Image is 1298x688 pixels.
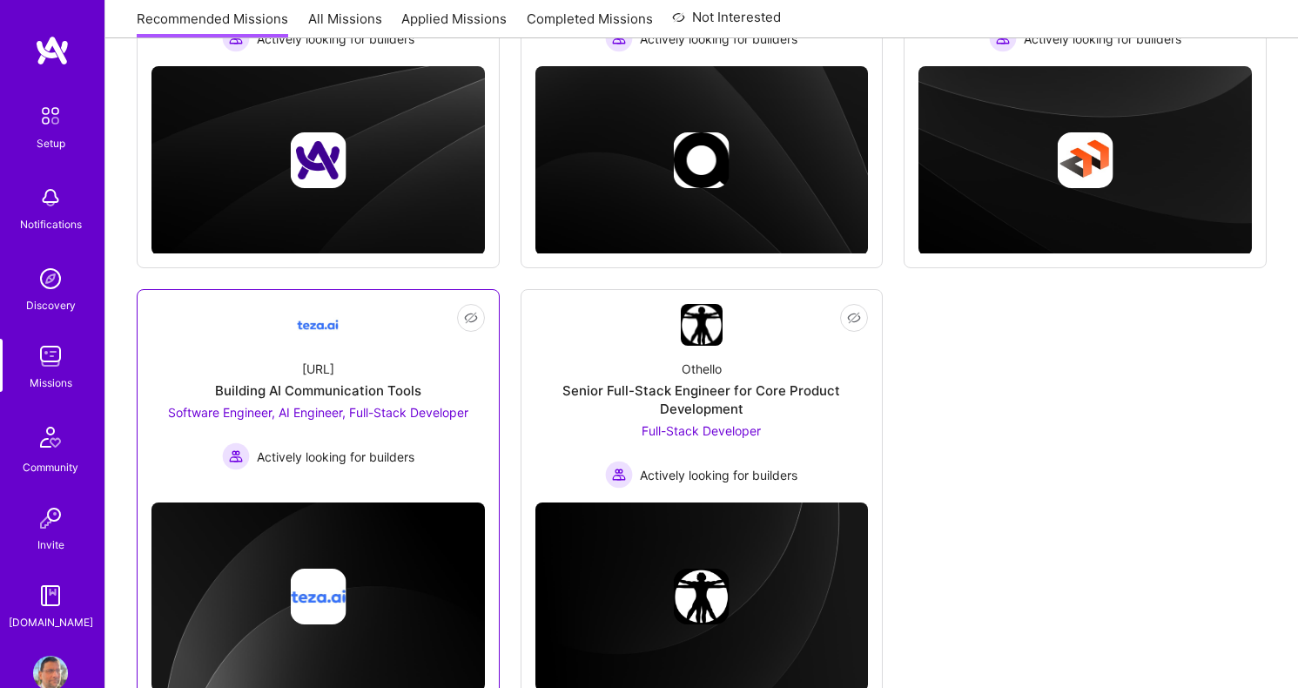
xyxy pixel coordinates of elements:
[642,423,761,438] span: Full-Stack Developer
[682,360,722,378] div: Othello
[30,374,72,392] div: Missions
[605,24,633,52] img: Actively looking for builders
[222,24,250,52] img: Actively looking for builders
[535,66,869,254] img: cover
[674,569,730,624] img: Company logo
[535,381,869,418] div: Senior Full-Stack Engineer for Core Product Development
[257,30,414,48] span: Actively looking for builders
[32,98,69,134] img: setup
[151,304,485,489] a: Company Logo[URL]Building AI Communication ToolsSoftware Engineer, AI Engineer, Full-Stack Develo...
[168,405,468,420] span: Software Engineer, AI Engineer, Full-Stack Developer
[847,311,861,325] i: icon EyeClosed
[308,10,382,38] a: All Missions
[640,30,797,48] span: Actively looking for builders
[1058,132,1113,188] img: Company logo
[37,536,64,554] div: Invite
[9,613,93,631] div: [DOMAIN_NAME]
[1024,30,1181,48] span: Actively looking for builders
[464,311,478,325] i: icon EyeClosed
[20,215,82,233] div: Notifications
[33,339,68,374] img: teamwork
[527,10,653,38] a: Completed Missions
[674,132,730,188] img: Company logo
[681,304,723,346] img: Company Logo
[33,578,68,613] img: guide book
[137,10,288,38] a: Recommended Missions
[35,35,70,66] img: logo
[290,569,346,624] img: Company logo
[215,381,421,400] div: Building AI Communication Tools
[33,261,68,296] img: discovery
[918,66,1252,254] img: cover
[23,458,78,476] div: Community
[257,448,414,466] span: Actively looking for builders
[302,360,334,378] div: [URL]
[151,66,485,254] img: cover
[30,416,71,458] img: Community
[640,466,797,484] span: Actively looking for builders
[401,10,507,38] a: Applied Missions
[222,442,250,470] img: Actively looking for builders
[37,134,65,152] div: Setup
[297,304,339,346] img: Company Logo
[989,24,1017,52] img: Actively looking for builders
[672,7,781,38] a: Not Interested
[26,296,76,314] div: Discovery
[535,304,869,489] a: Company LogoOthelloSenior Full-Stack Engineer for Core Product DevelopmentFull-Stack Developer Ac...
[33,180,68,215] img: bell
[290,132,346,188] img: Company logo
[33,501,68,536] img: Invite
[605,461,633,489] img: Actively looking for builders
